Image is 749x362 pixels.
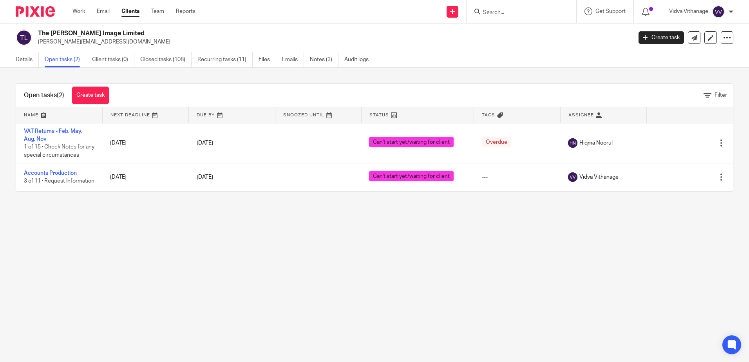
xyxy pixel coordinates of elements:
img: svg%3E [568,138,577,148]
a: Emails [282,52,304,67]
span: Vidva Vithanage [579,173,619,181]
p: [PERSON_NAME][EMAIL_ADDRESS][DOMAIN_NAME] [38,38,627,46]
a: Files [259,52,276,67]
a: Team [151,7,164,15]
span: Can't start yet/waiting for client [369,171,454,181]
span: 3 of 11 · Request Information [24,179,94,184]
a: Email [97,7,110,15]
div: --- [482,173,552,181]
img: Pixie [16,6,55,17]
a: Work [72,7,85,15]
h2: The [PERSON_NAME] Image Limited [38,29,509,38]
span: Tags [482,113,495,117]
td: [DATE] [102,123,188,163]
img: svg%3E [712,5,725,18]
span: Overdue [482,137,511,147]
a: Open tasks (2) [45,52,86,67]
span: Hiqma Noorul [579,139,613,147]
img: svg%3E [16,29,32,46]
input: Search [482,9,553,16]
span: 1 of 15 · Check Notes for any special circumstances [24,144,94,158]
a: Reports [176,7,195,15]
p: Vidva Vithanage [669,7,708,15]
a: Client tasks (0) [92,52,134,67]
a: Closed tasks (108) [140,52,192,67]
h1: Open tasks [24,91,64,100]
span: [DATE] [197,174,213,180]
td: [DATE] [102,163,188,191]
span: Can't start yet/waiting for client [369,137,454,147]
span: (2) [57,92,64,98]
a: Create task [72,87,109,104]
span: Snoozed Until [283,113,324,117]
span: Status [369,113,389,117]
a: Audit logs [344,52,374,67]
a: Clients [121,7,139,15]
a: Recurring tasks (11) [197,52,253,67]
span: Get Support [595,9,626,14]
a: Notes (3) [310,52,338,67]
img: svg%3E [568,172,577,182]
a: Accounts Production [24,170,77,176]
a: Create task [639,31,684,44]
span: Filter [715,92,727,98]
a: VAT Returns - Feb, May, Aug, Nov [24,129,82,142]
span: [DATE] [197,140,213,146]
a: Details [16,52,39,67]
